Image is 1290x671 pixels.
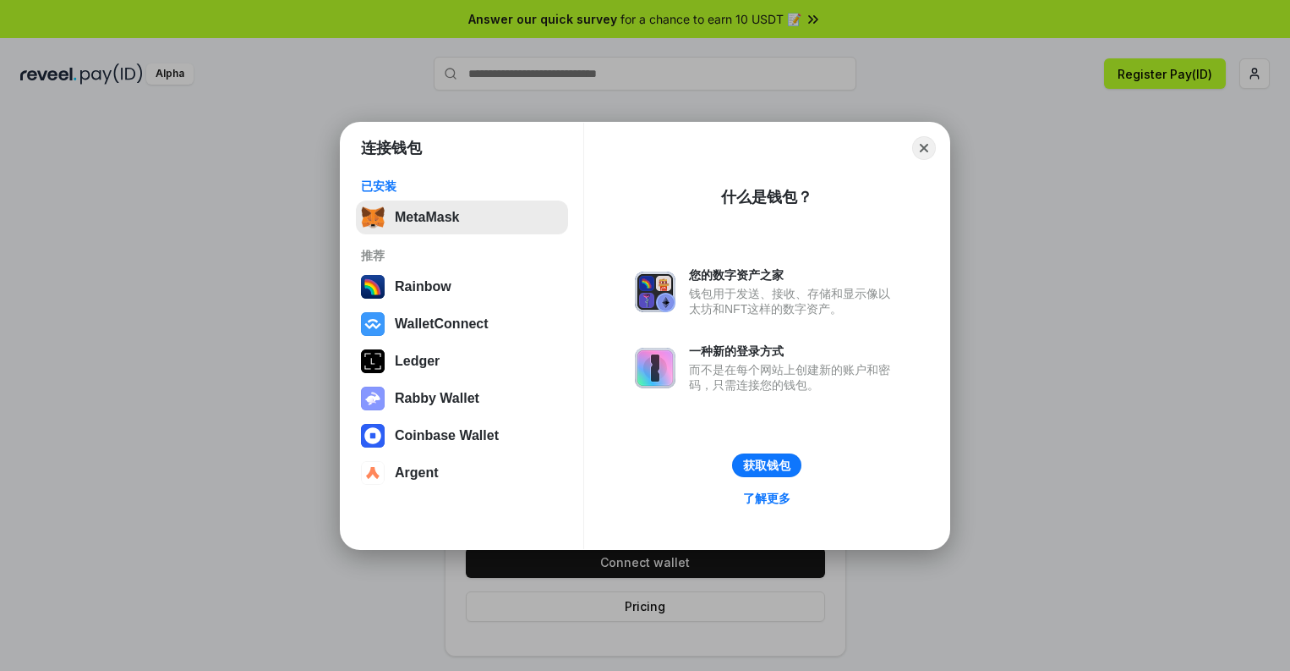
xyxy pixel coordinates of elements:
div: 钱包用于发送、接收、存储和显示像以太坊和NFT这样的数字资产。 [689,286,899,316]
img: svg+xml,%3Csvg%20xmlns%3D%22http%3A%2F%2Fwww.w3.org%2F2000%2Fsvg%22%20fill%3D%22none%22%20viewBox... [635,272,675,312]
button: Argent [356,456,568,490]
img: svg+xml,%3Csvg%20width%3D%2228%22%20height%3D%2228%22%20viewBox%3D%220%200%2028%2028%22%20fill%3D... [361,424,385,448]
button: Coinbase Wallet [356,419,568,453]
h1: 连接钱包 [361,138,422,158]
div: Ledger [395,354,440,369]
img: svg+xml,%3Csvg%20xmlns%3D%22http%3A%2F%2Fwww.w3.org%2F2000%2Fsvg%22%20width%3D%2228%22%20height%3... [361,349,385,373]
img: svg+xml,%3Csvg%20xmlns%3D%22http%3A%2F%2Fwww.w3.org%2F2000%2Fsvg%22%20fill%3D%22none%22%20viewBox... [361,387,385,410]
div: 了解更多 [743,491,790,506]
div: 而不是在每个网站上创建新的账户和密码，只需连接您的钱包。 [689,362,899,393]
div: WalletConnect [395,316,489,332]
img: svg+xml,%3Csvg%20width%3D%2228%22%20height%3D%2228%22%20viewBox%3D%220%200%2028%2028%22%20fill%3D... [361,461,385,485]
div: 已安装 [361,179,563,194]
button: Rainbow [356,270,568,304]
button: 获取钱包 [732,454,801,477]
button: Close [912,136,936,160]
div: Argent [395,465,439,481]
button: Rabby Wallet [356,382,568,415]
div: MetaMask [395,210,459,225]
div: 一种新的登录方式 [689,344,899,359]
button: WalletConnect [356,307,568,341]
div: Rainbow [395,279,451,294]
img: svg+xml,%3Csvg%20width%3D%22120%22%20height%3D%22120%22%20viewBox%3D%220%200%20120%20120%22%20fil... [361,275,385,299]
img: svg+xml,%3Csvg%20xmlns%3D%22http%3A%2F%2Fwww.w3.org%2F2000%2Fsvg%22%20fill%3D%22none%22%20viewBox... [635,348,675,388]
div: 什么是钱包？ [721,187,812,207]
div: 获取钱包 [743,458,790,473]
div: Rabby Wallet [395,391,479,406]
div: Coinbase Wallet [395,428,499,443]
div: 您的数字资产之家 [689,267,899,283]
button: MetaMask [356,201,568,234]
div: 推荐 [361,248,563,263]
button: Ledger [356,344,568,378]
img: svg+xml,%3Csvg%20width%3D%2228%22%20height%3D%2228%22%20viewBox%3D%220%200%2028%2028%22%20fill%3D... [361,312,385,336]
img: svg+xml,%3Csvg%20fill%3D%22none%22%20height%3D%2233%22%20viewBox%3D%220%200%2035%2033%22%20width%... [361,206,385,229]
a: 了解更多 [733,487,801,509]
